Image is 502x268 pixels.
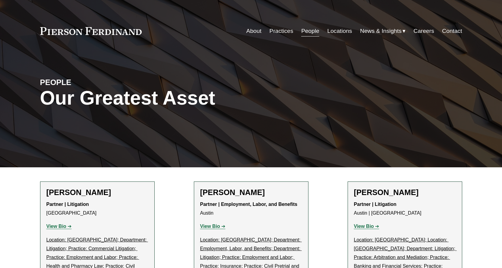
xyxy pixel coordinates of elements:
[40,77,146,87] h4: PEOPLE
[301,25,319,37] a: People
[354,224,374,229] strong: View Bio
[442,25,462,37] a: Contact
[200,224,220,229] strong: View Bio
[413,25,434,37] a: Careers
[360,26,402,36] span: News & Insights
[270,25,293,37] a: Practices
[46,224,66,229] strong: View Bio
[327,25,352,37] a: Locations
[354,200,456,218] p: Austin | [GEOGRAPHIC_DATA]
[246,25,261,37] a: About
[354,202,396,207] strong: Partner | Litigation
[354,188,456,197] h2: [PERSON_NAME]
[46,188,148,197] h2: [PERSON_NAME]
[360,25,406,37] a: folder dropdown
[200,202,298,207] strong: Partner | Employment, Labor, and Benefits
[40,87,321,109] h1: Our Greatest Asset
[46,202,89,207] strong: Partner | Litigation
[200,188,302,197] h2: [PERSON_NAME]
[46,200,148,218] p: [GEOGRAPHIC_DATA]
[354,224,379,229] a: View Bio
[200,200,302,218] p: Austin
[46,224,72,229] a: View Bio
[200,224,226,229] a: View Bio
